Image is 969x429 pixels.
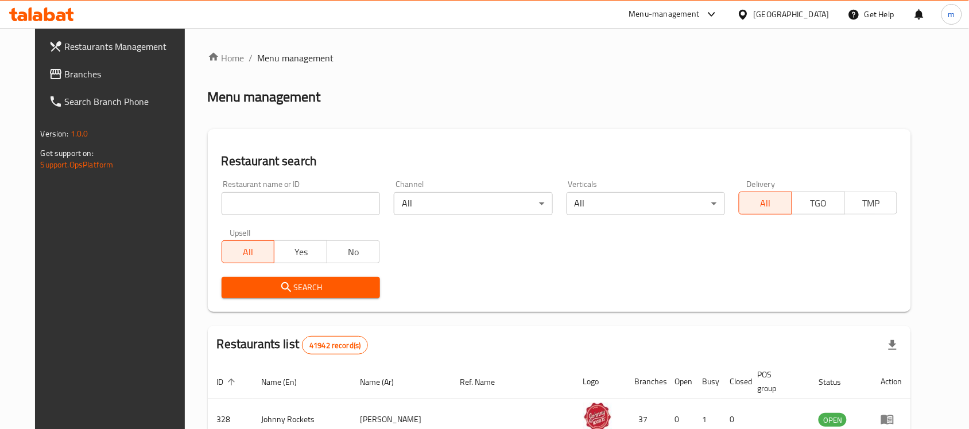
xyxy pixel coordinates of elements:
li: / [249,51,253,65]
span: Menu management [258,51,334,65]
span: Version: [41,126,69,141]
span: Name (En) [262,375,312,389]
div: OPEN [819,413,847,427]
label: Upsell [230,229,251,237]
h2: Restaurants list [217,336,369,354]
th: Open [666,364,693,399]
th: Branches [626,364,666,399]
th: Busy [693,364,721,399]
a: Support.OpsPlatform [41,157,114,172]
div: Export file [879,331,906,359]
span: POS group [758,368,796,395]
span: Branches [65,67,188,81]
span: No [332,244,375,260]
span: Ref. Name [460,375,510,389]
span: All [744,195,788,212]
div: Menu [881,412,902,426]
span: All [227,244,270,260]
span: Search [231,280,371,295]
button: Yes [274,240,327,263]
nav: breadcrumb [208,51,912,65]
div: Total records count [302,336,368,354]
button: All [739,192,792,214]
div: [GEOGRAPHIC_DATA] [754,8,830,21]
h2: Restaurant search [222,153,898,170]
h2: Menu management [208,88,321,106]
span: 1.0.0 [71,126,88,141]
button: No [327,240,380,263]
span: ID [217,375,239,389]
span: TMP [850,195,893,212]
th: Logo [574,364,626,399]
div: All [567,192,725,215]
span: Yes [279,244,323,260]
span: 41942 record(s) [303,340,367,351]
a: Branches [40,60,197,88]
label: Delivery [747,180,776,188]
span: Status [819,375,856,389]
div: Menu-management [629,7,700,21]
span: OPEN [819,414,847,427]
span: TGO [797,195,840,212]
div: All [394,192,552,215]
a: Restaurants Management [40,33,197,60]
a: Search Branch Phone [40,88,197,115]
button: TMP [844,192,898,214]
a: Home [208,51,245,65]
span: Restaurants Management [65,40,188,53]
button: TGO [792,192,845,214]
span: Search Branch Phone [65,95,188,108]
button: All [222,240,275,263]
th: Action [871,364,911,399]
span: Name (Ar) [360,375,409,389]
span: m [948,8,955,21]
input: Search for restaurant name or ID.. [222,192,380,215]
th: Closed [721,364,749,399]
button: Search [222,277,380,298]
span: Get support on: [41,146,94,161]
